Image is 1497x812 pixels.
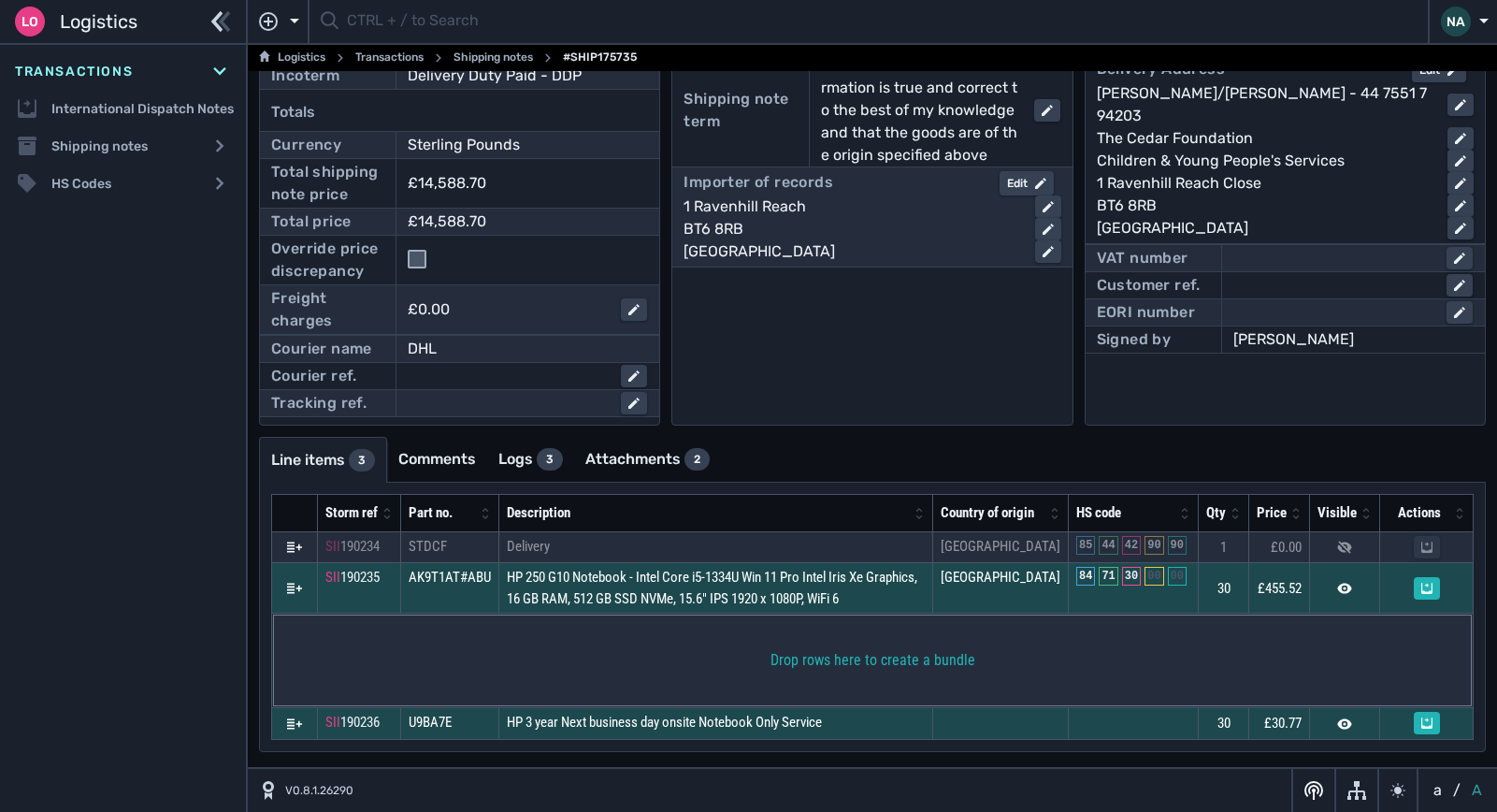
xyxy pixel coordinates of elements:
div: Freight charges [271,287,384,332]
div: Importer of records [684,171,833,196]
span: [GEOGRAPHIC_DATA] [941,569,1060,586]
span: HP 250 G10 Notebook - Intel Core i5-1334U Win 11 Pro Intel Iris Xe Graphics, 16 GB RAM, 512 GB SS... [507,569,917,607]
div: Price [1257,502,1287,524]
div: [PERSON_NAME]/[PERSON_NAME] - 44 7551 794203 [1097,82,1432,127]
div: 2 [684,448,710,471]
span: 190236 [340,714,380,731]
div: [PERSON_NAME] [1233,328,1473,351]
div: BT6 8RB [1097,195,1432,217]
div: 3 [349,449,375,471]
div: Totals [271,94,648,131]
div: Sterling Pounds [408,134,621,156]
div: Lo [15,7,45,36]
div: Country of origin [941,502,1045,524]
div: 85 [1076,536,1095,555]
div: Currency [271,134,341,156]
span: £455.52 [1258,580,1302,597]
div: Drop rows here to create a bundle [274,616,1471,705]
span: 190235 [340,569,380,586]
span: £0.00 [1271,539,1302,556]
a: Line items3 [260,438,386,483]
input: CTRL + / to Search [347,4,1417,40]
div: Delivery Duty Paid - DDP [408,65,647,87]
div: [GEOGRAPHIC_DATA] [1097,217,1432,239]
div: 90 [1168,536,1187,555]
div: 00 [1144,567,1163,586]
div: Qty [1206,502,1226,524]
div: 30 [1122,567,1141,586]
div: 71 [1099,567,1117,586]
div: HS code [1076,502,1175,524]
span: V0.8.1.26290 [285,782,353,799]
span: 30 [1217,715,1231,732]
div: £14,588.70 [408,172,486,195]
span: Transactions [15,62,133,81]
div: 84 [1076,567,1095,586]
a: Transactions [355,47,424,69]
div: 3 [537,448,563,471]
span: U9BA7E [409,714,452,731]
div: The Cedar Foundation [1097,127,1432,150]
span: £30.77 [1264,715,1302,732]
div: Customer ref. [1097,274,1201,297]
div: £0.00 [408,298,606,321]
div: Tracking ref. [271,392,367,414]
div: Part no. [409,502,476,524]
div: Courier name [271,338,372,360]
span: HP 3 year Next business day onsite Notebook Only Service [507,714,822,731]
span: SII [325,714,340,731]
span: STDCF [409,538,447,555]
div: Total shipping note price [271,161,384,206]
span: #SHIP175735 [563,47,637,69]
div: DHL [408,338,647,360]
div: 42 [1122,536,1141,555]
div: Shipping note term [684,88,797,133]
div: EORI number [1097,301,1195,324]
span: 1 [1220,539,1227,556]
a: Shipping notes [453,47,533,69]
div: Description [507,502,910,524]
span: 190234 [340,538,380,555]
div: Total price [271,210,351,233]
div: VAT number [1097,247,1188,269]
div: Courier ref. [271,365,357,387]
button: a [1430,779,1446,802]
a: Logs3 [487,437,574,482]
a: Attachments2 [574,437,721,482]
span: [GEOGRAPHIC_DATA] [941,538,1060,555]
div: Signed by [1097,328,1172,351]
span: Delivery [507,538,550,555]
div: Actions [1388,502,1450,524]
div: 90 [1144,536,1163,555]
div: Children & Young People's Services [1097,150,1432,172]
span: 30 [1217,580,1231,597]
div: Incoterm [271,65,339,87]
span: AK9T1AT#ABU [409,569,491,586]
span: Logistics [60,7,137,36]
div: Edit [1007,175,1046,192]
div: I declare that the above information is true and correct to the best of my knowledge and that the... [821,54,1019,167]
div: 00 [1168,567,1187,586]
span: SII [325,569,340,586]
div: Visible [1317,502,1357,524]
div: 1 Ravenhill Reach [684,196,1019,218]
a: Comments [387,437,487,482]
div: [GEOGRAPHIC_DATA] [684,240,1019,263]
a: Logistics [259,47,325,69]
div: NA [1441,7,1471,36]
div: £14,588.70 [408,210,621,233]
div: 44 [1099,536,1117,555]
div: 1 Ravenhill Reach Close [1097,172,1432,195]
div: Storm ref [325,502,378,524]
span: / [1453,779,1461,802]
div: Override price discrepancy [271,238,384,283]
div: BT6 8RB [684,218,1019,240]
button: Edit [1000,171,1054,196]
button: A [1468,779,1486,802]
span: SII [325,538,340,555]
